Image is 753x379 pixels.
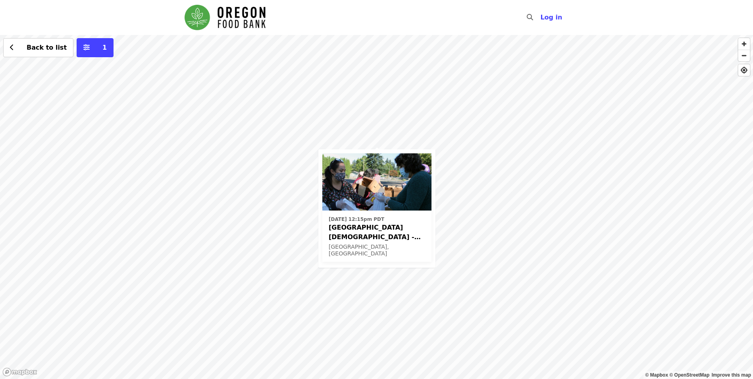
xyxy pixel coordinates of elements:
[329,244,425,257] div: [GEOGRAPHIC_DATA], [GEOGRAPHIC_DATA]
[540,14,562,21] span: Log in
[738,50,750,61] button: Zoom Out
[738,38,750,50] button: Zoom In
[712,372,751,378] a: Map feedback
[534,10,568,25] button: Log in
[10,44,14,51] i: chevron-left icon
[527,14,533,21] i: search icon
[329,216,384,223] time: [DATE] 12:15pm PDT
[83,44,90,51] i: sliders-h icon
[322,153,431,211] img: Beaverton First United Methodist Church - Free Food Market (16+) organized by Oregon Food Bank
[669,372,709,378] a: OpenStreetMap
[538,8,544,27] input: Search
[645,372,668,378] a: Mapbox
[3,38,73,57] button: Back to list
[329,223,425,242] span: [GEOGRAPHIC_DATA][DEMOGRAPHIC_DATA] - Free Food Market (16+)
[27,44,67,51] span: Back to list
[102,44,107,51] span: 1
[77,38,114,57] button: More filters (1 selected)
[738,64,750,76] button: Find My Location
[322,153,431,262] a: See details for "Beaverton First United Methodist Church - Free Food Market (16+)"
[185,5,266,30] img: Oregon Food Bank - Home
[2,367,37,377] a: Mapbox logo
